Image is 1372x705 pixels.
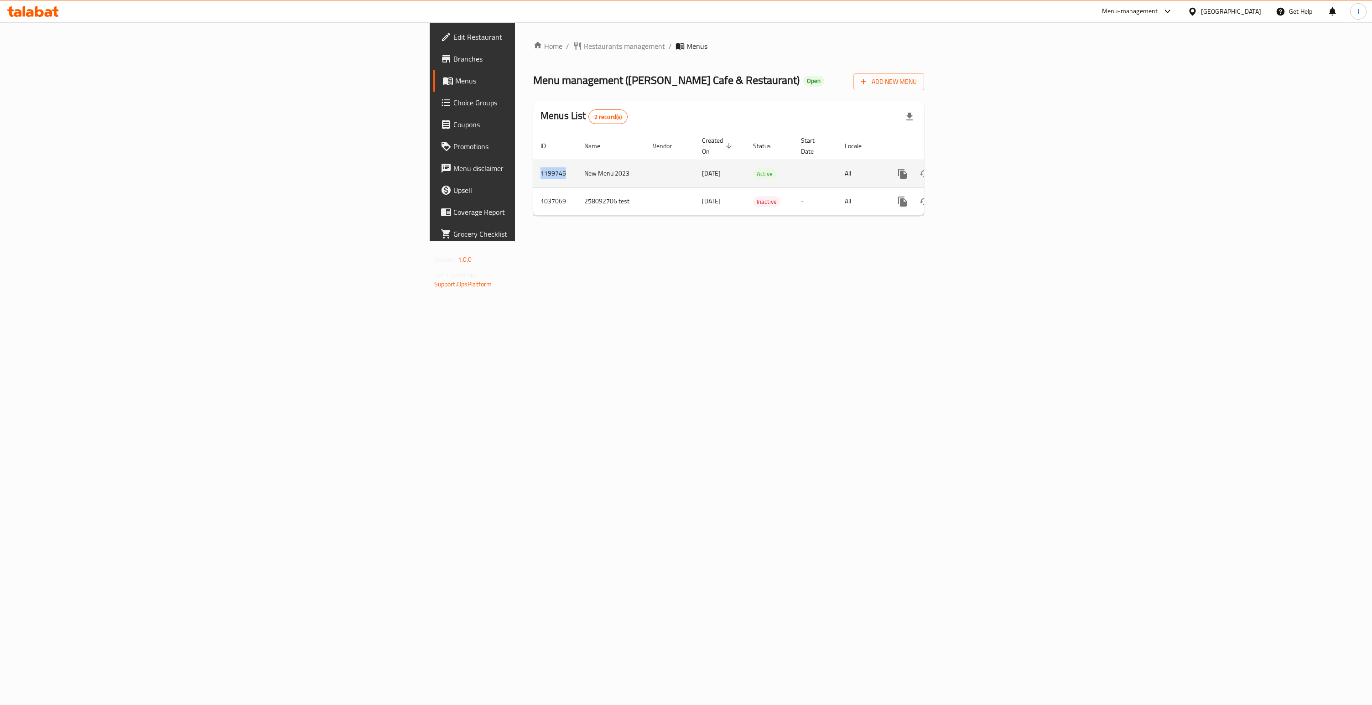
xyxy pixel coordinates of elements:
div: Export file [899,106,920,128]
span: Coverage Report [453,207,651,218]
div: Active [753,168,776,179]
button: Change Status [914,163,935,185]
a: Coupons [433,114,659,135]
span: Created On [702,135,735,157]
span: Status [753,140,783,151]
span: Menus [686,41,707,52]
div: Inactive [753,196,780,207]
button: Add New Menu [853,73,924,90]
li: / [669,41,672,52]
span: Menu disclaimer [453,163,651,174]
button: Change Status [914,191,935,213]
span: Menus [455,75,651,86]
a: Menus [433,70,659,92]
span: Edit Restaurant [453,31,651,42]
a: Coverage Report [433,201,659,223]
a: Choice Groups [433,92,659,114]
div: [GEOGRAPHIC_DATA] [1201,6,1261,16]
span: Upsell [453,185,651,196]
span: [DATE] [702,195,721,207]
span: Branches [453,53,651,64]
span: Inactive [753,197,780,207]
span: Promotions [453,141,651,152]
button: more [892,163,914,185]
table: enhanced table [533,132,987,216]
span: Menu management ( [PERSON_NAME] Cafe & Restaurant ) [533,70,800,90]
div: Total records count [588,109,628,124]
span: 2 record(s) [589,113,628,121]
span: Vendor [653,140,684,151]
span: Open [803,77,824,85]
span: Start Date [801,135,826,157]
th: Actions [884,132,987,160]
span: Grocery Checklist [453,228,651,239]
div: Open [803,76,824,87]
span: Get support on: [434,269,476,281]
a: Grocery Checklist [433,223,659,245]
td: All [837,160,884,187]
a: Edit Restaurant [433,26,659,48]
td: All [837,187,884,215]
td: - [794,160,837,187]
span: Choice Groups [453,97,651,108]
button: more [892,191,914,213]
span: Active [753,169,776,179]
h2: Menus List [540,109,628,124]
a: Support.OpsPlatform [434,278,492,290]
span: ID [540,140,558,151]
span: Add New Menu [861,76,917,88]
nav: breadcrumb [533,41,924,52]
a: Menu disclaimer [433,157,659,179]
span: 1.0.0 [458,254,472,265]
a: Upsell [433,179,659,201]
div: Menu-management [1102,6,1158,17]
a: Promotions [433,135,659,157]
span: Locale [845,140,873,151]
span: Name [584,140,612,151]
span: [DATE] [702,167,721,179]
a: Branches [433,48,659,70]
td: - [794,187,837,215]
span: Version: [434,254,457,265]
span: Coupons [453,119,651,130]
span: J [1357,6,1359,16]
